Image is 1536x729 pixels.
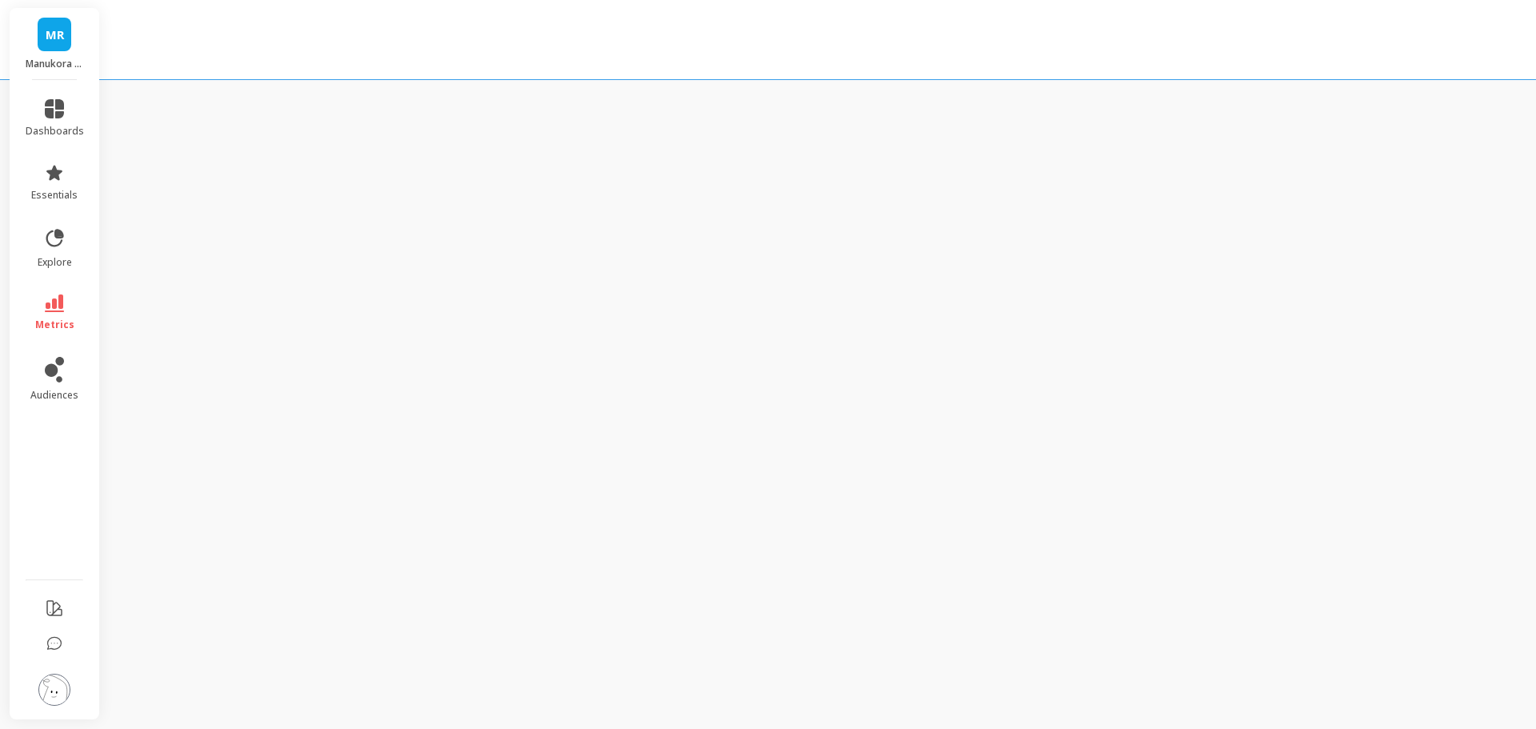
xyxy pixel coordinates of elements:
[38,674,70,706] img: profile picture
[31,189,78,202] span: essentials
[46,26,64,44] span: MR
[26,125,84,138] span: dashboards
[38,256,72,269] span: explore
[26,58,84,70] p: Manukora Peel report
[30,389,78,402] span: audiences
[35,318,74,331] span: metrics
